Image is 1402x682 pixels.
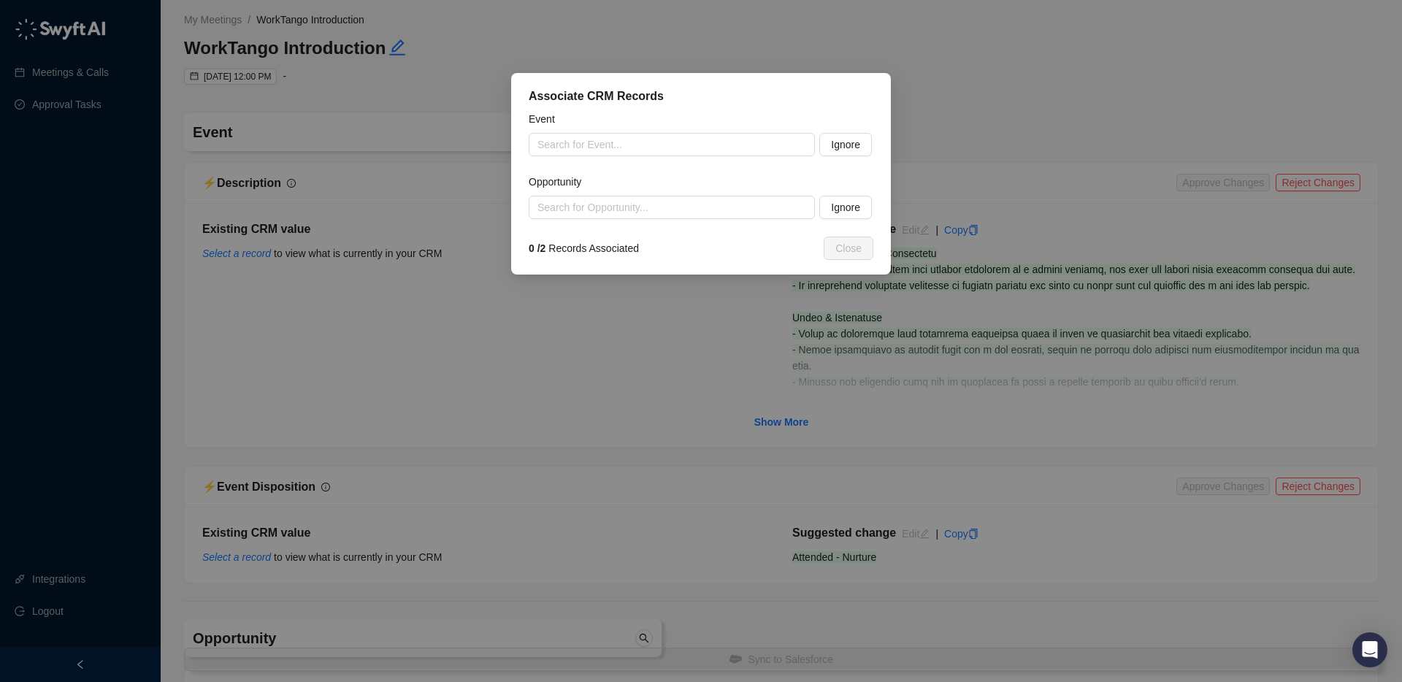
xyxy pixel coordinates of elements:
strong: 0 / 2 [529,242,545,254]
div: Associate CRM Records [529,88,873,105]
button: Ignore [819,196,872,219]
div: Open Intercom Messenger [1352,632,1387,667]
label: Event [529,111,565,127]
span: Ignore [831,137,860,153]
button: Ignore [819,133,872,156]
label: Opportunity [529,174,591,190]
button: Close [824,237,873,260]
span: Records Associated [529,240,639,256]
span: Ignore [831,199,860,215]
